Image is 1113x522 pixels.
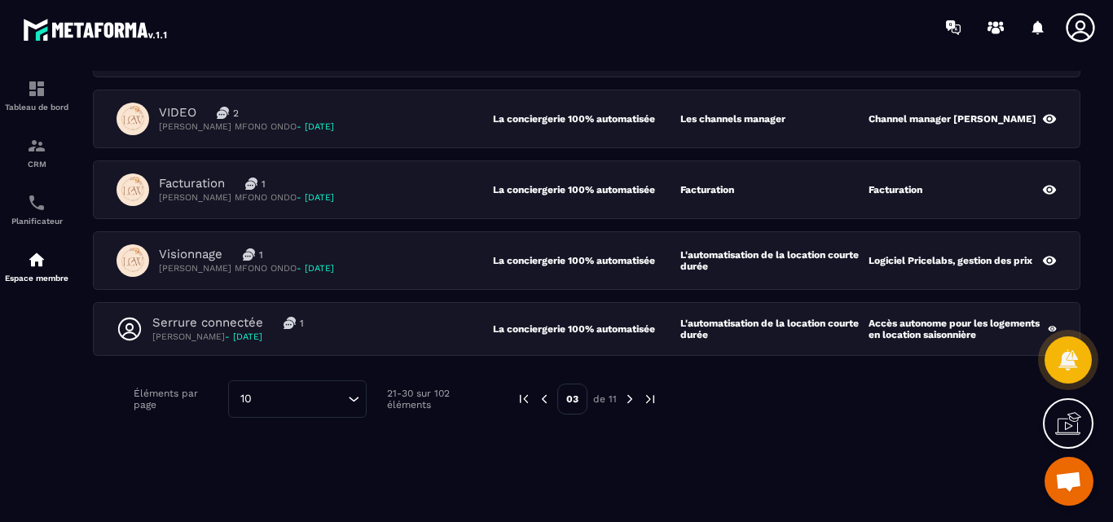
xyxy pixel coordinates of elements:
[517,392,531,406] img: prev
[493,323,681,335] p: La conciergerie 100% automatisée
[869,113,1036,125] p: Channel manager [PERSON_NAME]
[259,248,263,261] p: 1
[4,274,69,283] p: Espace membre
[493,184,681,195] p: La conciergerie 100% automatisée
[159,247,222,262] p: Visionnage
[593,393,617,406] p: de 11
[680,184,734,195] p: Facturation
[680,113,785,125] p: Les channels manager
[225,331,262,342] span: - [DATE]
[284,317,296,329] img: messages
[159,262,334,274] p: [PERSON_NAME] MFONO ONDO
[23,15,169,44] img: logo
[297,263,334,274] span: - [DATE]
[297,192,334,203] span: - [DATE]
[537,392,552,406] img: prev
[159,191,334,204] p: [PERSON_NAME] MFONO ONDO
[622,392,637,406] img: next
[27,250,46,270] img: automations
[4,124,69,181] a: formationformationCRM
[680,249,869,272] p: L'automatisation de la location courte durée
[4,160,69,169] p: CRM
[557,384,587,415] p: 03
[152,331,304,343] p: [PERSON_NAME]
[4,181,69,238] a: schedulerschedulerPlanificateur
[27,193,46,213] img: scheduler
[680,318,869,340] p: L'automatisation de la location courte durée
[27,136,46,156] img: formation
[235,390,257,408] span: 10
[27,79,46,99] img: formation
[4,238,69,295] a: automationsautomationsEspace membre
[152,315,263,331] p: Serrure connectée
[257,390,344,408] input: Search for option
[493,113,681,125] p: La conciergerie 100% automatisée
[243,248,255,261] img: messages
[4,217,69,226] p: Planificateur
[233,107,239,120] p: 2
[869,255,1032,266] p: Logiciel Pricelabs, gestion des prix
[217,107,229,119] img: messages
[387,388,492,410] p: 21-30 sur 102 éléments
[300,317,304,330] p: 1
[134,388,220,410] p: Éléments par page
[159,121,334,133] p: [PERSON_NAME] MFONO ONDO
[493,255,681,266] p: La conciergerie 100% automatisée
[869,184,922,195] p: Facturation
[262,178,266,191] p: 1
[228,380,367,418] div: Search for option
[869,318,1047,340] p: Accès autonome pour les logements en location saisonnière
[4,103,69,112] p: Tableau de bord
[159,105,196,121] p: VIDEO
[643,392,658,406] img: next
[1045,457,1093,506] a: Ouvrir le chat
[297,121,334,132] span: - [DATE]
[4,67,69,124] a: formationformationTableau de bord
[245,178,257,190] img: messages
[159,176,225,191] p: Facturation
